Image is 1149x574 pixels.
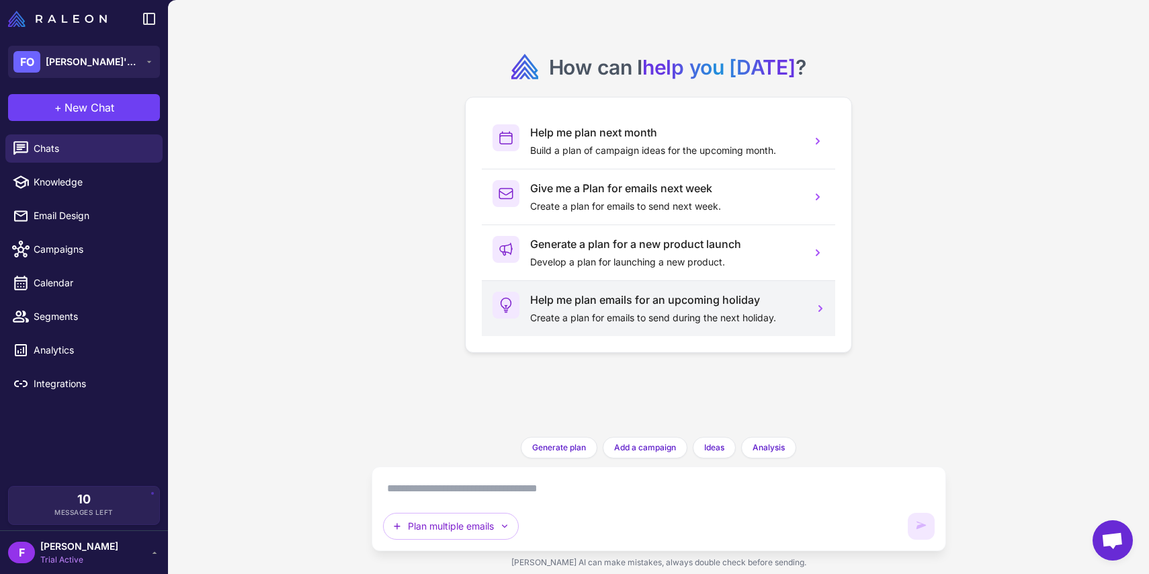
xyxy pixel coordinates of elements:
[8,11,112,27] a: Raleon Logo
[642,55,796,79] span: help you [DATE]
[530,292,800,308] h3: Help me plan emails for an upcoming holiday
[5,202,163,230] a: Email Design
[8,11,107,27] img: Raleon Logo
[5,302,163,331] a: Segments
[530,180,800,196] h3: Give me a Plan for emails next week
[8,46,160,78] button: FO[PERSON_NAME]'s Organization
[704,442,724,454] span: Ideas
[40,539,118,554] span: [PERSON_NAME]
[741,437,796,458] button: Analysis
[693,437,736,458] button: Ideas
[54,99,62,116] span: +
[54,507,114,518] span: Messages Left
[614,442,676,454] span: Add a campaign
[34,343,152,358] span: Analytics
[530,311,800,325] p: Create a plan for emails to send during the next holiday.
[13,51,40,73] div: FO
[34,242,152,257] span: Campaigns
[5,336,163,364] a: Analytics
[530,124,800,140] h3: Help me plan next month
[530,199,800,214] p: Create a plan for emails to send next week.
[549,54,806,81] h2: How can I ?
[34,208,152,223] span: Email Design
[5,235,163,263] a: Campaigns
[372,551,946,574] div: [PERSON_NAME] AI can make mistakes, always double check before sending.
[530,143,800,158] p: Build a plan of campaign ideas for the upcoming month.
[603,437,687,458] button: Add a campaign
[40,554,118,566] span: Trial Active
[8,542,35,563] div: F
[753,442,785,454] span: Analysis
[34,141,152,156] span: Chats
[34,376,152,391] span: Integrations
[530,255,800,270] p: Develop a plan for launching a new product.
[383,513,519,540] button: Plan multiple emails
[530,236,800,252] h3: Generate a plan for a new product launch
[5,370,163,398] a: Integrations
[65,99,114,116] span: New Chat
[521,437,597,458] button: Generate plan
[34,276,152,290] span: Calendar
[5,269,163,297] a: Calendar
[77,493,91,505] span: 10
[34,175,152,190] span: Knowledge
[532,442,586,454] span: Generate plan
[1093,520,1133,561] a: Aprire la chat
[8,94,160,121] button: +New Chat
[46,54,140,69] span: [PERSON_NAME]'s Organization
[5,134,163,163] a: Chats
[34,309,152,324] span: Segments
[5,168,163,196] a: Knowledge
